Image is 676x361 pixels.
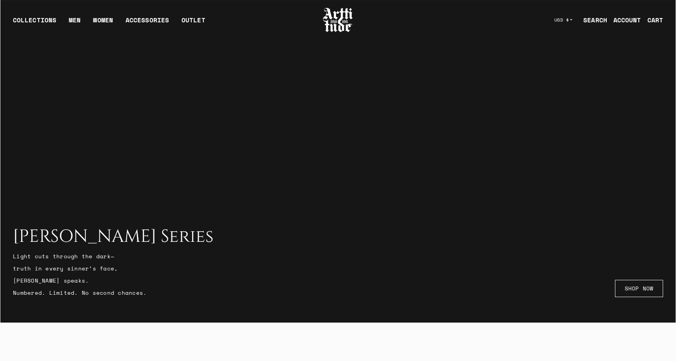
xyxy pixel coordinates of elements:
a: MEN [69,15,81,31]
p: Light cuts through the dark— [13,252,224,261]
img: Arttitude [322,7,354,33]
a: ACCOUNT [607,12,641,28]
div: CART [647,15,663,25]
button: USD $ [550,11,577,29]
p: truth in every sinner’s face, [13,264,224,273]
a: SEARCH [577,12,607,28]
ul: Main navigation [7,15,212,31]
h2: [PERSON_NAME] Series [13,227,224,247]
a: SHOP NOW [615,280,663,297]
p: [PERSON_NAME] speaks. [13,276,224,285]
div: COLLECTIONS [13,15,56,31]
a: WOMEN [93,15,113,31]
a: OUTLET [182,15,205,31]
a: Open cart [641,12,663,28]
div: ACCESSORIES [126,15,169,31]
span: USD $ [554,17,569,23]
p: Numbered. Limited. No second chances. [13,288,224,297]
